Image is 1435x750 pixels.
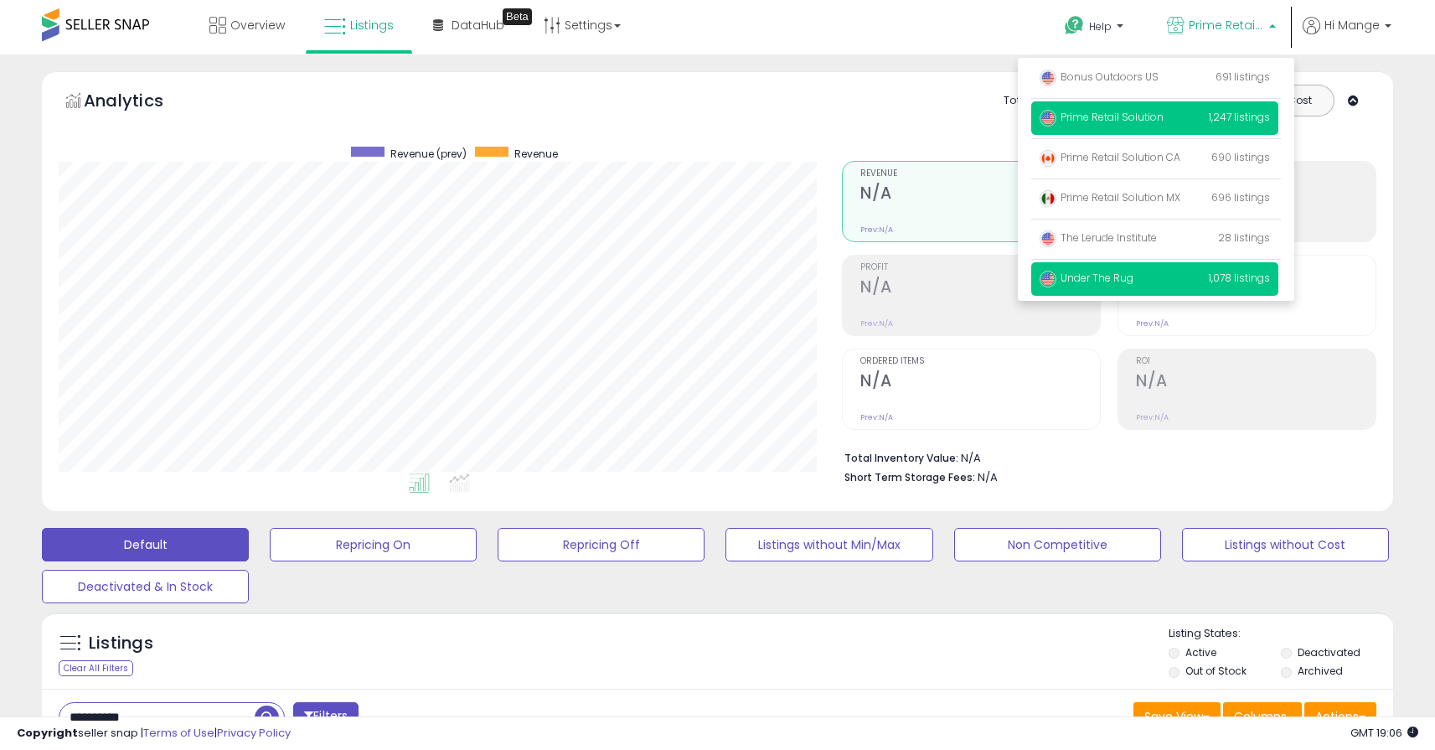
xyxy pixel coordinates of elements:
[1211,190,1270,204] span: 696 listings
[503,8,532,25] div: Tooltip anchor
[1064,15,1085,36] i: Get Help
[860,371,1100,394] h2: N/A
[1136,412,1169,422] small: Prev: N/A
[1185,645,1216,659] label: Active
[844,470,975,484] b: Short Term Storage Fees:
[270,528,477,561] button: Repricing On
[860,277,1100,300] h2: N/A
[1040,230,1056,247] img: usa.png
[1298,664,1343,678] label: Archived
[1133,702,1221,731] button: Save View
[89,632,153,655] h5: Listings
[860,184,1100,206] h2: N/A
[1040,150,1180,164] span: Prime Retail Solution CA
[844,451,958,465] b: Total Inventory Value:
[860,357,1100,366] span: Ordered Items
[1040,190,1180,204] span: Prime Retail Solution MX
[1216,70,1270,84] span: 691 listings
[1040,70,1056,86] img: usa.png
[1051,3,1140,54] a: Help
[1209,271,1270,285] span: 1,078 listings
[725,528,932,561] button: Listings without Min/Max
[1040,230,1157,245] span: The Lerude Institute
[1136,357,1376,366] span: ROI
[1350,725,1418,741] span: 2025-10-9 19:06 GMT
[1324,17,1380,34] span: Hi Mange
[143,725,214,741] a: Terms of Use
[1040,271,1056,287] img: usa.png
[860,225,893,235] small: Prev: N/A
[1189,17,1264,34] span: Prime Retail Solution
[1040,70,1159,84] span: Bonus Outdoors US
[452,17,504,34] span: DataHub
[860,318,893,328] small: Prev: N/A
[1298,645,1360,659] label: Deactivated
[1218,230,1270,245] span: 28 listings
[1304,702,1376,731] button: Actions
[860,169,1100,178] span: Revenue
[1211,150,1270,164] span: 690 listings
[860,412,893,422] small: Prev: N/A
[1040,110,1164,124] span: Prime Retail Solution
[84,89,196,116] h5: Analytics
[860,263,1100,272] span: Profit
[59,660,133,676] div: Clear All Filters
[1004,93,1069,109] div: Totals For
[1040,110,1056,127] img: usa.png
[1136,318,1169,328] small: Prev: N/A
[1303,17,1391,54] a: Hi Mange
[350,17,394,34] span: Listings
[17,726,291,742] div: seller snap | |
[1223,702,1302,731] button: Columns
[1040,271,1133,285] span: Under The Rug
[1185,664,1247,678] label: Out of Stock
[42,570,249,603] button: Deactivated & In Stock
[42,528,249,561] button: Default
[1136,371,1376,394] h2: N/A
[514,147,558,161] span: Revenue
[844,447,1364,467] li: N/A
[17,725,78,741] strong: Copyright
[1182,528,1389,561] button: Listings without Cost
[954,528,1161,561] button: Non Competitive
[1209,110,1270,124] span: 1,247 listings
[390,147,467,161] span: Revenue (prev)
[1040,190,1056,207] img: mexico.png
[498,528,705,561] button: Repricing Off
[217,725,291,741] a: Privacy Policy
[1040,150,1056,167] img: canada.png
[230,17,285,34] span: Overview
[978,469,998,485] span: N/A
[293,702,359,732] button: Filters
[1169,626,1393,642] p: Listing States:
[1089,19,1112,34] span: Help
[1234,708,1287,725] span: Columns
